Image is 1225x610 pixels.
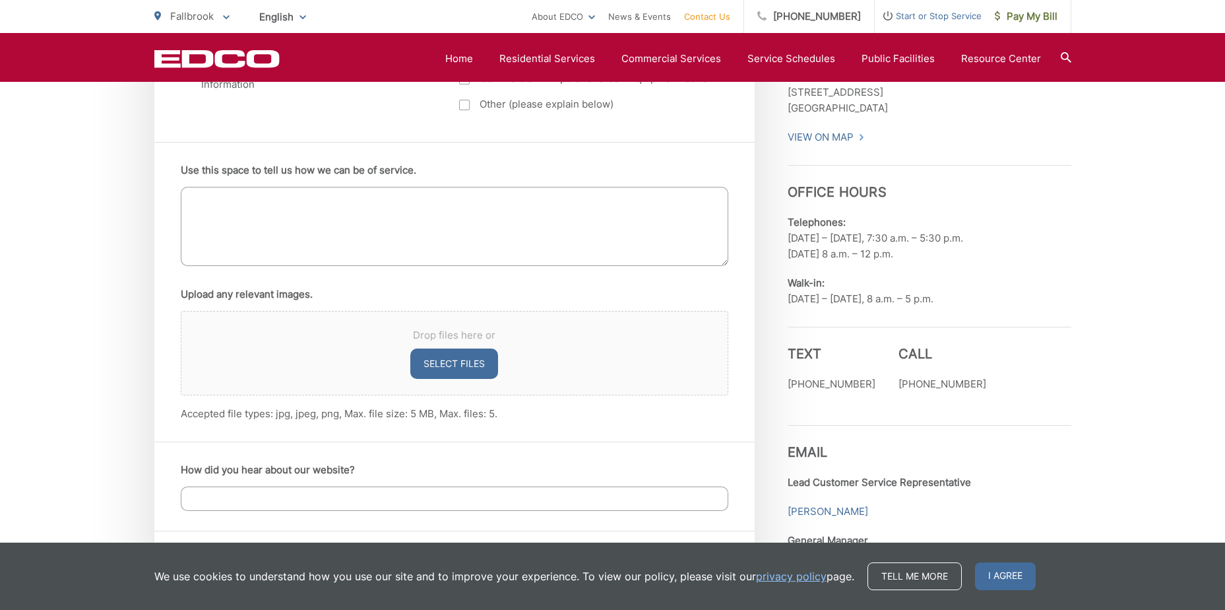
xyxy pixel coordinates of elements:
[788,275,1071,307] p: [DATE] – [DATE], 8 a.m. – 5 p.m.
[898,346,986,362] h3: Call
[788,376,875,392] p: [PHONE_NUMBER]
[459,96,712,112] label: Other (please explain below)
[788,534,868,547] strong: General Manager
[788,425,1071,460] h3: Email
[788,346,875,362] h3: Text
[898,376,986,392] p: [PHONE_NUMBER]
[788,129,865,145] a: View On Map
[747,51,835,67] a: Service Schedules
[181,288,313,300] label: Upload any relevant images.
[867,562,962,590] a: Tell me more
[170,10,214,22] span: Fallbrook
[684,9,730,24] a: Contact Us
[788,165,1071,200] h3: Office Hours
[181,164,416,176] label: Use this space to tell us how we can be of service.
[621,51,721,67] a: Commercial Services
[608,9,671,24] a: News & Events
[249,5,316,28] span: English
[445,51,473,67] a: Home
[756,568,827,584] a: privacy policy
[197,327,712,343] span: Drop files here or
[499,51,595,67] a: Residential Services
[788,85,1071,116] p: [STREET_ADDRESS] [GEOGRAPHIC_DATA]
[181,407,497,420] span: Accepted file types: jpg, jpeg, png, Max. file size: 5 MB, Max. files: 5.
[995,9,1057,24] span: Pay My Bill
[181,464,355,476] label: How did you hear about our website?
[788,504,868,520] a: [PERSON_NAME]
[788,215,1071,262] p: [DATE] – [DATE], 7:30 a.m. – 5:30 p.m. [DATE] 8 a.m. – 12 p.m.
[154,50,280,68] a: EDCD logo. Return to the homepage.
[154,568,854,584] p: We use cookies to understand how you use our site and to improve your experience. To view our pol...
[975,562,1036,590] span: I agree
[788,216,846,228] b: Telephones:
[788,476,971,489] strong: Lead Customer Service Representative
[788,277,825,289] b: Walk-in:
[410,349,498,379] button: select files, upload any relevant images.
[862,51,935,67] a: Public Facilities
[532,9,595,24] a: About EDCO
[961,51,1041,67] a: Resource Center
